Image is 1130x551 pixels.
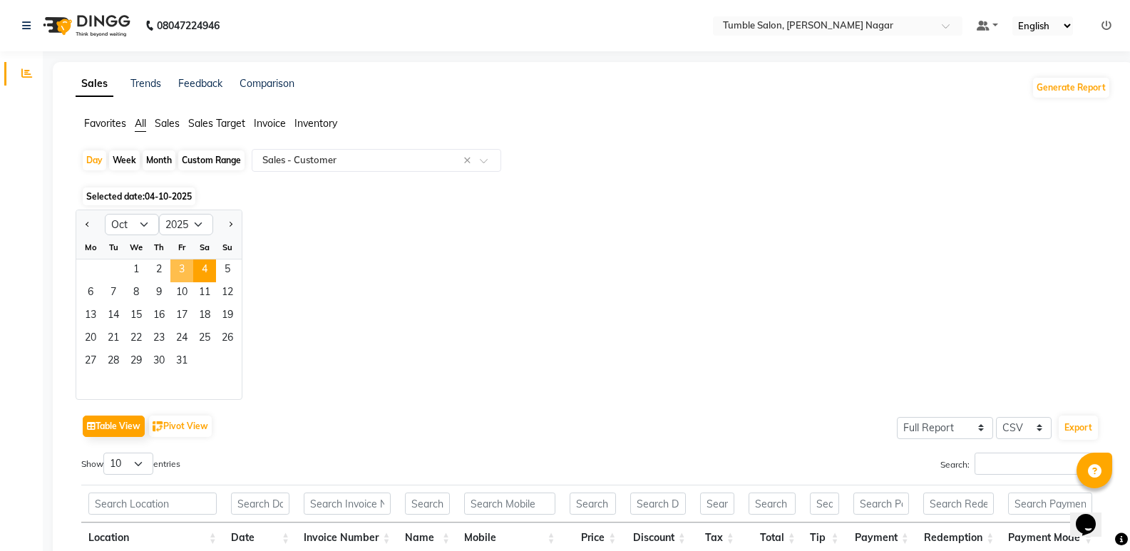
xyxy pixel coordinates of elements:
span: 04-10-2025 [145,191,192,202]
span: 27 [79,351,102,374]
span: 23 [148,328,170,351]
div: Wednesday, October 22, 2025 [125,328,148,351]
span: 14 [102,305,125,328]
div: Saturday, October 11, 2025 [193,282,216,305]
div: Wednesday, October 29, 2025 [125,351,148,374]
div: Friday, October 3, 2025 [170,259,193,282]
button: Table View [83,416,145,437]
span: 6 [79,282,102,305]
div: Tuesday, October 14, 2025 [102,305,125,328]
div: Monday, October 27, 2025 [79,351,102,374]
input: Search Tip [810,493,839,515]
a: Trends [130,77,161,90]
span: Sales Target [188,117,245,130]
input: Search Tax [700,493,734,515]
select: Showentries [103,453,153,475]
div: Thursday, October 9, 2025 [148,282,170,305]
img: logo [36,6,134,46]
a: Sales [76,71,113,97]
div: Sa [193,236,216,259]
input: Search Redemption [923,493,994,515]
input: Search Name [405,493,450,515]
span: 15 [125,305,148,328]
span: 3 [170,259,193,282]
span: Invoice [254,117,286,130]
select: Select year [159,214,213,235]
div: Thursday, October 23, 2025 [148,328,170,351]
div: Thursday, October 2, 2025 [148,259,170,282]
span: 9 [148,282,170,305]
div: Saturday, October 25, 2025 [193,328,216,351]
span: 5 [216,259,239,282]
div: Month [143,150,175,170]
span: 4 [193,259,216,282]
span: 13 [79,305,102,328]
div: Saturday, October 18, 2025 [193,305,216,328]
span: 31 [170,351,193,374]
div: Thursday, October 30, 2025 [148,351,170,374]
input: Search Location [88,493,217,515]
span: 2 [148,259,170,282]
span: 30 [148,351,170,374]
span: 22 [125,328,148,351]
div: Friday, October 24, 2025 [170,328,193,351]
div: Mo [79,236,102,259]
div: Wednesday, October 15, 2025 [125,305,148,328]
div: Sunday, October 12, 2025 [216,282,239,305]
button: Export [1059,416,1098,440]
input: Search Price [570,493,617,515]
span: 8 [125,282,148,305]
iframe: chat widget [1070,494,1116,537]
div: Sunday, October 19, 2025 [216,305,239,328]
div: Tuesday, October 7, 2025 [102,282,125,305]
span: 18 [193,305,216,328]
div: We [125,236,148,259]
div: Wednesday, October 8, 2025 [125,282,148,305]
button: Pivot View [149,416,212,437]
span: 17 [170,305,193,328]
span: 11 [193,282,216,305]
span: 20 [79,328,102,351]
div: Tuesday, October 21, 2025 [102,328,125,351]
span: Inventory [294,117,337,130]
div: Su [216,236,239,259]
div: Fr [170,236,193,259]
div: Tu [102,236,125,259]
div: Thursday, October 16, 2025 [148,305,170,328]
span: 16 [148,305,170,328]
div: Monday, October 13, 2025 [79,305,102,328]
span: 26 [216,328,239,351]
select: Select month [105,214,159,235]
div: Sunday, October 26, 2025 [216,328,239,351]
input: Search Payment [853,493,909,515]
span: Sales [155,117,180,130]
div: Tuesday, October 28, 2025 [102,351,125,374]
label: Show entries [81,453,180,475]
input: Search Total [749,493,796,515]
span: 28 [102,351,125,374]
span: 21 [102,328,125,351]
div: Wednesday, October 1, 2025 [125,259,148,282]
span: 25 [193,328,216,351]
div: Friday, October 10, 2025 [170,282,193,305]
input: Search Payment Mode [1008,493,1092,515]
b: 08047224946 [157,6,220,46]
span: Clear all [463,153,476,168]
input: Search: [975,453,1099,475]
div: Week [109,150,140,170]
span: 29 [125,351,148,374]
img: pivot.png [153,421,163,432]
input: Search Invoice Number [304,493,391,515]
label: Search: [940,453,1099,475]
a: Comparison [240,77,294,90]
div: Monday, October 20, 2025 [79,328,102,351]
button: Next month [225,213,236,236]
button: Previous month [82,213,93,236]
button: Generate Report [1033,78,1109,98]
span: 12 [216,282,239,305]
div: Day [83,150,106,170]
span: 24 [170,328,193,351]
div: Th [148,236,170,259]
div: Saturday, October 4, 2025 [193,259,216,282]
span: 1 [125,259,148,282]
